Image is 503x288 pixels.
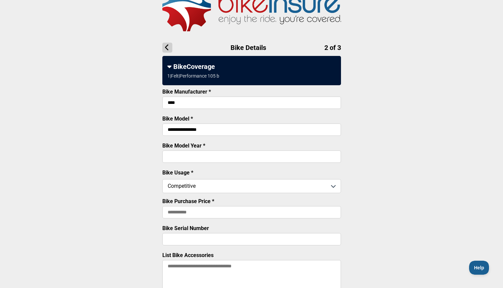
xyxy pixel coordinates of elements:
label: Bike Manufacturer * [162,89,211,95]
label: Bike Purchase Price * [162,198,214,204]
iframe: Toggle Customer Support [469,261,490,275]
h1: Bike Details [162,43,341,53]
label: Bike Model * [162,116,193,122]
div: 1 | Felt | Performance 105 b [167,73,219,79]
label: Bike Usage * [162,169,193,176]
label: Bike Serial Number [162,225,209,231]
label: Bike Model Year * [162,143,205,149]
div: BikeCoverage [167,63,336,71]
span: 2 of 3 [324,44,341,52]
label: List Bike Accessories [162,252,214,258]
